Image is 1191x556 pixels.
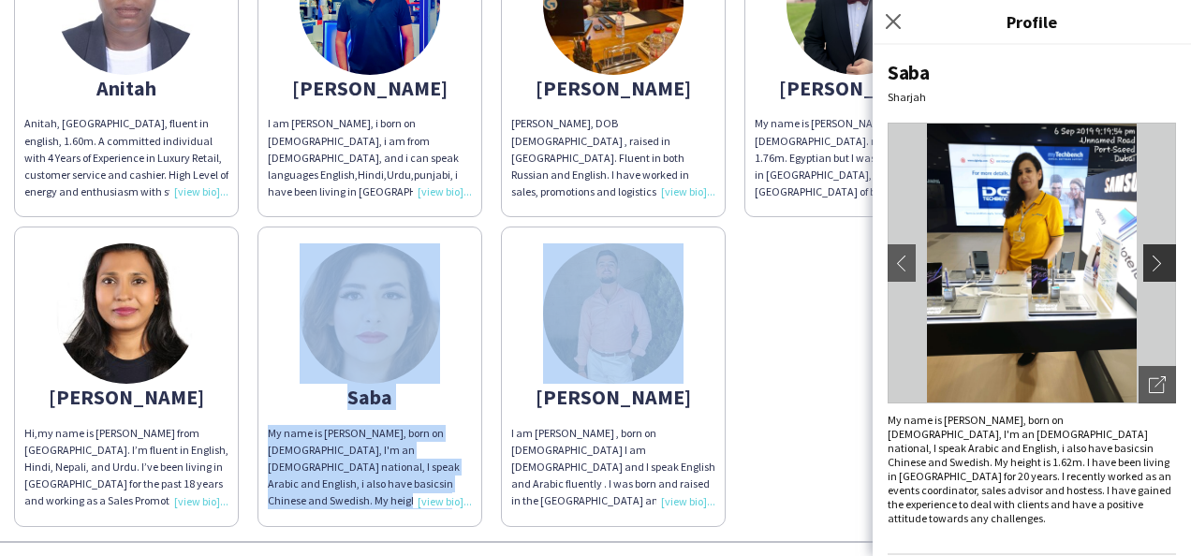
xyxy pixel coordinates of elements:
[24,80,228,96] div: Anitah
[888,90,1176,104] div: Sharjah
[511,425,715,510] div: I am [PERSON_NAME] , born on [DEMOGRAPHIC_DATA] I am [DEMOGRAPHIC_DATA] and I speak English and A...
[873,9,1191,34] h3: Profile
[888,123,1176,403] img: Crew avatar or photo
[24,388,228,405] div: [PERSON_NAME]
[1139,366,1176,403] div: Open photos pop-in
[511,115,715,200] div: [PERSON_NAME], DOB [DEMOGRAPHIC_DATA] , raised in [GEOGRAPHIC_DATA]. Fluent in both Russian and E...
[543,243,684,384] img: thumb-64637e2ec6bf1.jpeg
[56,243,197,384] img: thumb-6682d4f726580.jpg
[268,80,472,96] div: [PERSON_NAME]
[755,115,959,200] div: My name is [PERSON_NAME] born on [DEMOGRAPHIC_DATA]. my height is 1.76m. Egyptian but I was born ...
[511,388,715,405] div: [PERSON_NAME]
[268,425,472,510] div: My name is [PERSON_NAME], born on [DEMOGRAPHIC_DATA], I'm an [DEMOGRAPHIC_DATA] national, I speak...
[24,115,228,200] div: Anitah, [GEOGRAPHIC_DATA], fluent in english, 1.60m. A committed individual with 4 Years of Exper...
[268,388,472,405] div: Saba
[511,80,715,96] div: [PERSON_NAME]
[300,243,440,384] img: thumb-65a16e383d171.jpeg
[24,425,228,510] div: Hi,my name is [PERSON_NAME] from [GEOGRAPHIC_DATA]. I’m fluent in English, Hindi, Nepali, and Urd...
[755,80,959,96] div: [PERSON_NAME]
[888,60,1176,85] div: Saba
[268,115,472,200] div: I am [PERSON_NAME], i born on [DEMOGRAPHIC_DATA], i am from [DEMOGRAPHIC_DATA], and i can speak l...
[888,413,1176,525] div: My name is [PERSON_NAME], born on [DEMOGRAPHIC_DATA], I'm an [DEMOGRAPHIC_DATA] national, I speak...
